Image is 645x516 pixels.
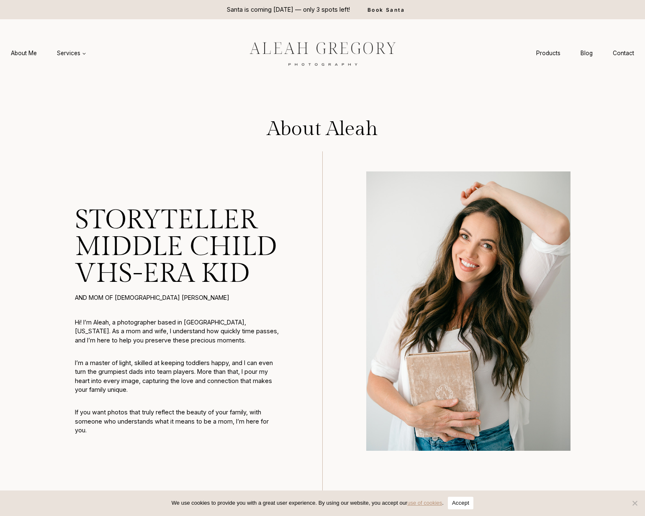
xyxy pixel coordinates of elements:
button: Accept [448,497,473,509]
nav: Primary [1,46,96,61]
a: Blog [570,46,603,61]
span: Services [57,49,86,57]
a: use of cookies [407,500,442,506]
img: photo of Aleah Gregory Indy photographer holding album [366,171,570,478]
h4: AND mom of [DEMOGRAPHIC_DATA] [PERSON_NAME] [75,294,279,314]
h2: STORYTELLER [75,214,279,227]
img: aleah gregory logo [229,36,417,71]
a: About Me [1,46,47,61]
a: Contact [603,46,644,61]
a: Services [47,46,96,61]
nav: Secondary [526,46,644,61]
p: Hi! I’m Aleah, a photographer based in [GEOGRAPHIC_DATA], [US_STATE]. As a mom and wife, I unders... [75,318,279,345]
p: I’m a master of light, skilled at keeping toddlers happy, and I can even turn the grumpiest dads ... [75,358,279,394]
h2: MIDDLE CHILD [75,240,279,254]
h2: VHS-era kid [75,267,279,281]
p: If you want photos that truly reflect the beauty of your family, with someone who understands wha... [75,408,279,435]
span: We use cookies to provide you with a great user experience. By using our website, you accept our . [172,499,444,507]
h1: About Aleah [197,117,448,141]
a: Products [526,46,570,61]
p: Santa is coming [DATE] — only 3 spots left! [227,5,350,14]
span: No [630,499,639,507]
